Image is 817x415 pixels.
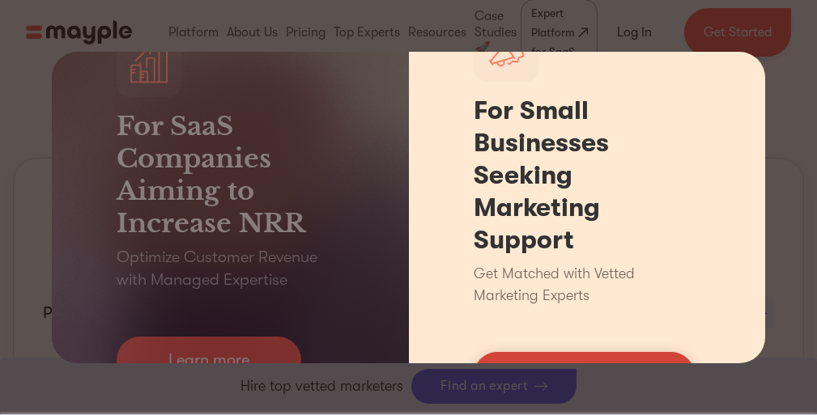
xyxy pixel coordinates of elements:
h1: For Small Businesses Seeking Marketing Support [474,95,701,256]
h3: For SaaS Companies Aiming to Increase NRR [117,110,344,239]
p: Get Matched with Vetted Marketing Experts [474,263,701,307]
a: Find your expert [474,352,695,399]
a: Learn more [117,337,301,383]
p: Optimize Customer Revenue with Managed Expertise [117,246,344,291]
